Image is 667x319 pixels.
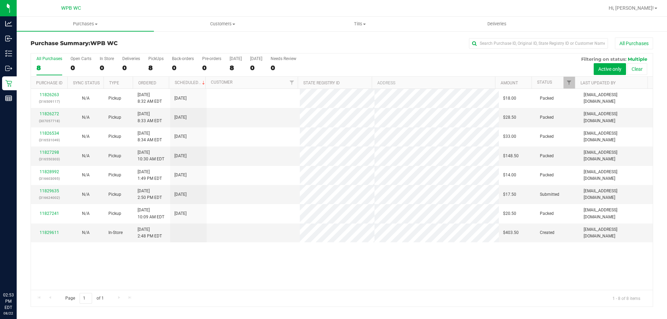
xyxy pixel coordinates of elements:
[138,207,164,220] span: [DATE] 10:09 AM EDT
[7,263,28,284] iframe: Resource center
[36,64,62,72] div: 8
[109,81,119,85] a: Type
[540,153,554,159] span: Packed
[40,131,59,136] a: 11826534
[584,226,649,240] span: [EMAIL_ADDRESS][DOMAIN_NAME]
[108,95,121,102] span: Pickup
[211,80,232,85] a: Customer
[80,293,92,304] input: 1
[138,81,156,85] a: Ordered
[82,173,90,177] span: Not Applicable
[71,56,91,61] div: Open Carts
[628,56,647,62] span: Multiple
[108,229,123,236] span: In-Store
[174,95,187,102] span: [DATE]
[584,92,649,105] span: [EMAIL_ADDRESS][DOMAIN_NAME]
[138,226,162,240] span: [DATE] 2:48 PM EDT
[540,95,554,102] span: Packed
[82,114,90,121] button: N/A
[303,81,340,85] a: State Registry ID
[172,56,194,61] div: Back-orders
[82,191,90,198] button: N/A
[82,210,90,217] button: N/A
[174,133,187,140] span: [DATE]
[372,77,495,89] th: Address
[40,211,59,216] a: 11827241
[503,172,516,178] span: $14.00
[540,114,554,121] span: Packed
[61,5,81,11] span: WPB WC
[584,169,649,182] span: [EMAIL_ADDRESS][DOMAIN_NAME]
[35,98,63,105] p: (316509117)
[584,188,649,201] span: [EMAIL_ADDRESS][DOMAIN_NAME]
[584,207,649,220] span: [EMAIL_ADDRESS][DOMAIN_NAME]
[291,21,428,27] span: Tills
[584,149,649,162] span: [EMAIL_ADDRESS][DOMAIN_NAME]
[609,5,654,11] span: Hi, [PERSON_NAME]!
[607,293,646,303] span: 1 - 8 of 8 items
[40,111,59,116] a: 11826272
[40,188,59,193] a: 11829635
[148,56,164,61] div: PickUps
[17,17,154,31] a: Purchases
[40,169,59,174] a: 11828992
[5,35,12,42] inline-svg: Inbound
[82,211,90,216] span: Not Applicable
[148,64,164,72] div: 8
[5,20,12,27] inline-svg: Analytics
[5,50,12,57] inline-svg: Inventory
[82,192,90,197] span: Not Applicable
[503,114,516,121] span: $28.50
[82,153,90,158] span: Not Applicable
[17,21,154,27] span: Purchases
[469,38,608,49] input: Search Purchase ID, Original ID, State Registry ID or Customer Name...
[174,210,187,217] span: [DATE]
[540,210,554,217] span: Packed
[82,230,90,235] span: Not Applicable
[503,133,516,140] span: $33.00
[59,293,109,304] span: Page of 1
[36,56,62,61] div: All Purchases
[584,111,649,124] span: [EMAIL_ADDRESS][DOMAIN_NAME]
[172,64,194,72] div: 0
[35,194,63,201] p: (316624002)
[90,40,118,47] span: WPB WC
[138,169,162,182] span: [DATE] 1:49 PM EDT
[138,130,162,143] span: [DATE] 8:34 AM EDT
[3,292,14,311] p: 02:53 PM EDT
[108,172,121,178] span: Pickup
[563,77,575,89] a: Filter
[271,64,296,72] div: 0
[108,153,121,159] span: Pickup
[174,172,187,178] span: [DATE]
[503,153,519,159] span: $148.50
[594,63,626,75] button: Active only
[174,191,187,198] span: [DATE]
[138,92,162,105] span: [DATE] 8:32 AM EDT
[40,92,59,97] a: 11826263
[40,150,59,155] a: 11827298
[108,114,121,121] span: Pickup
[40,230,59,235] a: 11829611
[202,56,221,61] div: Pre-orders
[3,311,14,316] p: 08/22
[100,64,114,72] div: 0
[5,95,12,102] inline-svg: Reports
[584,130,649,143] span: [EMAIL_ADDRESS][DOMAIN_NAME]
[82,95,90,102] button: N/A
[271,56,296,61] div: Needs Review
[122,64,140,72] div: 0
[540,191,559,198] span: Submitted
[122,56,140,61] div: Deliveries
[82,172,90,178] button: N/A
[627,63,647,75] button: Clear
[138,149,164,162] span: [DATE] 10:30 AM EDT
[36,81,63,85] a: Purchase ID
[108,191,121,198] span: Pickup
[5,80,12,87] inline-svg: Retail
[82,115,90,120] span: Not Applicable
[5,65,12,72] inline-svg: Outbound
[503,229,519,236] span: $403.50
[503,95,516,102] span: $18.00
[82,96,90,101] span: Not Applicable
